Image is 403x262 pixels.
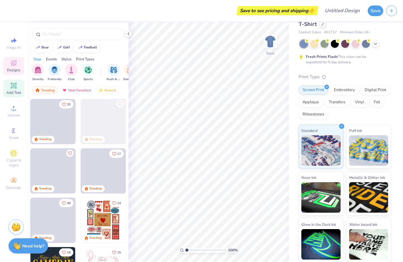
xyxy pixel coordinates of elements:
[7,45,21,50] span: Image AI
[127,66,134,73] img: Game Day Image
[117,152,121,155] span: 17
[76,56,94,62] div: Print Types
[228,247,238,253] span: 100 %
[266,51,274,56] div: Back
[82,64,94,82] div: filter for Sports
[349,127,362,134] span: Puff Ink
[59,199,73,207] button: Like
[301,221,336,228] span: Glow in the Dark Ink
[62,88,67,92] img: most_fav.gif
[54,43,72,52] button: golf
[264,35,276,48] img: Back
[34,66,41,73] img: Sorority Image
[83,77,93,82] span: Sports
[96,87,119,94] div: Newest
[107,64,121,82] div: filter for Rush & Bid
[65,64,77,82] div: filter for Club
[320,5,365,17] input: Untitled Design
[306,54,338,59] strong: Fresh Prints Flash:
[109,150,124,158] button: Like
[123,77,137,82] span: Game Day
[324,30,337,35] span: # C1717
[340,30,370,35] span: Minimum Order: 24 +
[308,7,315,14] span: 👉
[32,87,58,94] div: Trending
[39,186,51,191] div: Trending
[8,113,20,118] span: Upload
[78,46,83,49] img: trend_line.gif
[81,198,126,243] img: 6de2c09e-6ade-4b04-8ea6-6dac27e4729e
[361,86,390,95] div: Digital Print
[68,77,75,82] span: Club
[22,243,44,249] strong: Need help?
[39,236,51,240] div: Trending
[66,150,74,157] button: Like
[63,46,70,49] div: golf
[67,202,71,205] span: 40
[51,66,58,73] img: Fraternity Image
[301,174,316,181] span: Neon Ink
[349,221,377,228] span: Water based Ink
[7,68,20,73] span: Designs
[109,199,124,207] button: Like
[349,135,388,166] img: Puff Ink
[301,182,341,213] img: Neon Ink
[117,100,124,108] button: Like
[89,186,102,191] div: Trending
[330,86,359,95] div: Embroidery
[125,198,170,243] img: b0e5e834-c177-467b-9309-b33acdc40f03
[57,46,62,49] img: trend_line.gif
[42,31,120,37] input: Try "Alpha"
[3,158,24,168] span: Clipart & logos
[107,64,121,82] button: filter button
[110,66,117,73] img: Rush & Bid Image
[299,98,323,107] div: Applique
[349,229,388,260] img: Water based Ink
[351,98,368,107] div: Vinyl
[299,73,391,80] div: Print Type
[84,46,97,49] div: football
[123,64,137,82] button: filter button
[117,202,121,205] span: 14
[67,103,71,106] span: 33
[109,248,124,257] button: Like
[301,135,341,166] img: Standard
[65,64,77,82] button: filter button
[238,6,317,15] div: Save to see pricing and shipping
[370,98,384,107] div: Foil
[35,88,40,92] img: trending.gif
[89,236,102,240] div: Trending
[33,56,41,62] div: Orgs
[299,86,328,95] div: Screen Print
[6,185,21,190] span: Decorate
[67,251,71,254] span: 18
[48,64,61,82] div: filter for Fraternity
[32,64,44,82] div: filter for Sorority
[306,54,381,65] div: This color can be expedited for 5 day delivery.
[46,56,57,62] div: Events
[48,77,61,82] span: Fraternity
[368,5,383,16] button: Save
[6,90,21,95] span: Add Text
[117,251,121,254] span: 15
[82,64,94,82] button: filter button
[39,137,51,142] div: Trending
[299,110,328,119] div: Rhinestones
[61,56,72,62] div: Styles
[325,98,349,107] div: Transfers
[349,182,388,213] img: Metallic & Glitter Ink
[98,88,103,92] img: Newest.gif
[9,135,19,140] span: Greek
[35,46,40,49] img: trend_line.gif
[32,43,51,52] button: bear
[85,66,92,73] img: Sports Image
[89,137,102,142] div: Trending
[59,248,73,257] button: Like
[349,174,385,181] span: Metallic & Glitter Ink
[32,77,44,82] span: Sorority
[301,229,341,260] img: Glow in the Dark Ink
[301,127,317,134] span: Standard
[32,64,44,82] button: filter button
[107,77,121,82] span: Rush & Bid
[68,66,75,73] img: Club Image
